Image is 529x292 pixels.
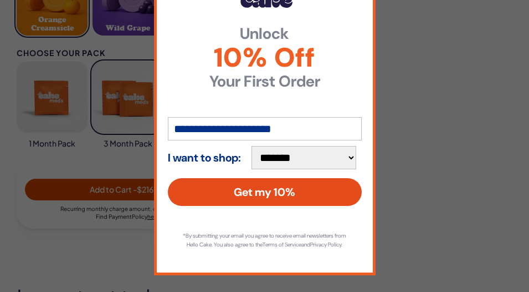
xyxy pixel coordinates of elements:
[168,152,241,164] strong: I want to shop:
[168,74,362,89] strong: Your First Order
[310,241,341,248] a: Privacy Policy
[263,241,301,248] a: Terms of Service
[168,26,362,42] strong: Unlock
[168,44,362,71] span: 10% Off
[179,231,351,249] p: *By submitting your email you agree to receive email newsletters from Hello Cake. You also agree ...
[168,178,362,206] button: Get my 10%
